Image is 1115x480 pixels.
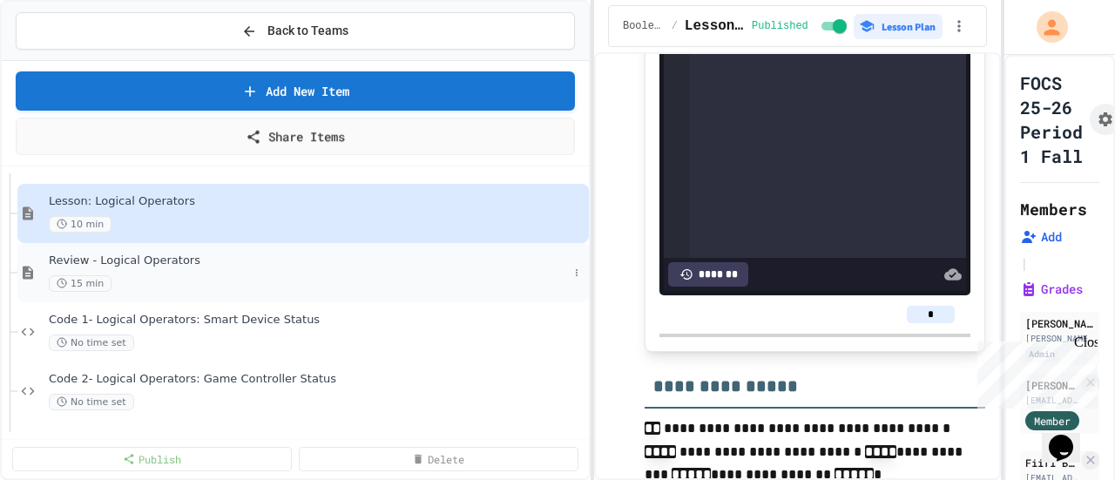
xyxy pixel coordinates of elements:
span: Code 1- Logical Operators: Smart Device Status [49,313,585,328]
span: No time set [49,394,134,410]
a: Publish [12,447,292,471]
span: Booleans & Conditionals [623,19,665,33]
span: Review - Logical Operators [49,254,568,268]
iframe: chat widget [1042,410,1098,463]
span: Published [752,19,808,33]
a: Add New Item [16,71,575,111]
button: Lesson Plan [854,14,943,39]
span: Code 3- Logical Operators: Circuit Board Analyzer [49,431,585,446]
span: 15 min [49,275,111,292]
span: No time set [49,335,134,351]
div: Chat with us now!Close [7,7,120,111]
button: Add [1020,228,1062,246]
span: Lesson: Logical Operators [685,16,745,37]
span: Back to Teams [267,22,348,40]
span: | [1020,253,1029,274]
h1: FOCS 25-26 Period 1 Fall [1020,71,1083,168]
div: [PERSON_NAME] [1025,315,1094,331]
div: [PERSON_NAME][DOMAIN_NAME][EMAIL_ADDRESS][DOMAIN_NAME] [1025,332,1094,345]
div: My Account [1018,7,1072,47]
span: / [672,19,678,33]
div: Content is published and visible to students [752,16,850,37]
iframe: chat widget [970,335,1098,409]
a: Share Items [16,118,574,155]
div: Fiifi Bedford [1025,455,1078,470]
span: Code 2- Logical Operators: Game Controller Status [49,372,585,387]
h2: Members [1020,197,1087,221]
button: Back to Teams [16,12,575,50]
span: 10 min [49,216,111,233]
span: Lesson: Logical Operators [49,194,585,209]
button: Grades [1020,281,1083,298]
button: More options [568,264,585,281]
span: Member [1034,413,1071,429]
a: Delete [299,447,578,471]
